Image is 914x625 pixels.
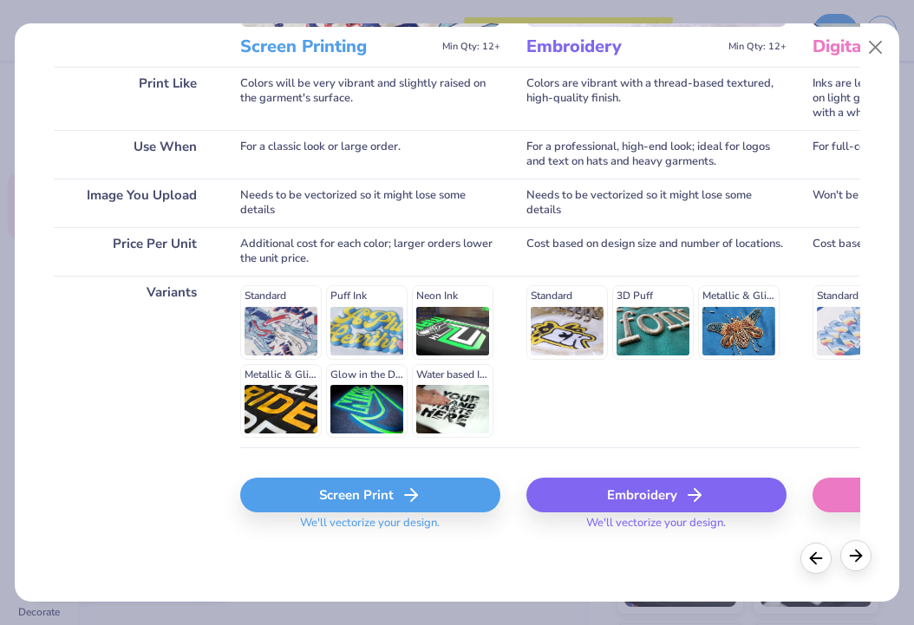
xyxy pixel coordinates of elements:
span: We'll vectorize your design. [293,516,447,541]
div: Colors will be very vibrant and slightly raised on the garment's surface. [240,67,500,130]
span: We'll vectorize your design. [579,516,733,541]
h3: Embroidery [526,36,721,58]
h3: Screen Printing [240,36,435,58]
div: Print Like [54,67,214,130]
div: Additional cost for each color; larger orders lower the unit price. [240,227,500,276]
div: For a classic look or large order. [240,130,500,179]
span: Min Qty: 12+ [728,41,787,53]
div: Needs to be vectorized so it might lose some details [526,179,787,227]
div: Screen Print [240,478,500,512]
div: Needs to be vectorized so it might lose some details [240,179,500,227]
div: Variants [54,276,214,447]
button: Close [859,31,892,64]
span: Min Qty: 12+ [442,41,500,53]
div: Use When [54,130,214,179]
div: Colors are vibrant with a thread-based textured, high-quality finish. [526,67,787,130]
div: Price Per Unit [54,227,214,276]
div: Embroidery [526,478,787,512]
div: Cost based on design size and number of locations. [526,227,787,276]
div: For a professional, high-end look; ideal for logos and text on hats and heavy garments. [526,130,787,179]
div: Image You Upload [54,179,214,227]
